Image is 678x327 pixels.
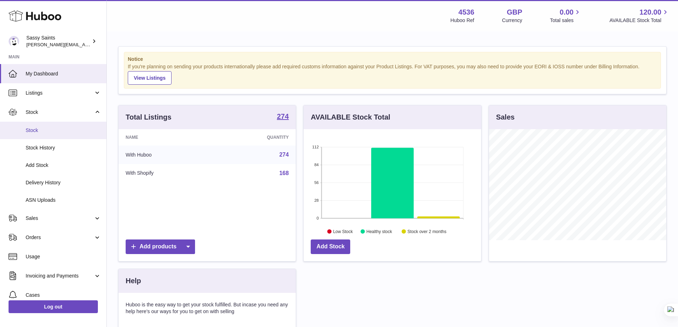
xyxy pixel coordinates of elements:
h3: AVAILABLE Stock Total [311,112,390,122]
h3: Total Listings [126,112,172,122]
span: My Dashboard [26,70,101,77]
p: Huboo is the easy way to get your stock fulfilled. But incase you need any help here's our ways f... [126,301,289,315]
span: Orders [26,234,94,241]
span: ASN Uploads [26,197,101,204]
span: Sales [26,215,94,222]
td: With Huboo [119,146,214,164]
text: 28 [315,198,319,202]
strong: GBP [507,7,522,17]
text: Stock over 2 months [408,229,446,234]
strong: Notice [128,56,657,63]
span: [PERSON_NAME][EMAIL_ADDRESS][DOMAIN_NAME] [26,42,143,47]
a: 274 [277,113,289,121]
a: 168 [279,170,289,176]
img: ramey@sassysaints.com [9,36,19,47]
text: Healthy stock [367,229,393,234]
text: 56 [315,180,319,185]
div: Currency [502,17,522,24]
span: Delivery History [26,179,101,186]
span: 120.00 [640,7,661,17]
span: Cases [26,292,101,299]
a: 0.00 Total sales [550,7,582,24]
span: AVAILABLE Stock Total [609,17,669,24]
a: Log out [9,300,98,313]
div: Sassy Saints [26,35,90,48]
th: Quantity [214,129,296,146]
h3: Help [126,276,141,286]
span: Stock [26,109,94,116]
span: Usage [26,253,101,260]
a: View Listings [128,71,172,85]
div: If you're planning on sending your products internationally please add required customs informati... [128,63,657,85]
div: Huboo Ref [451,17,474,24]
h3: Sales [496,112,515,122]
strong: 274 [277,113,289,120]
text: 112 [312,145,319,149]
text: 84 [315,163,319,167]
span: Listings [26,90,94,96]
th: Name [119,129,214,146]
td: With Shopify [119,164,214,183]
span: Stock [26,127,101,134]
a: 120.00 AVAILABLE Stock Total [609,7,669,24]
text: 0 [317,216,319,220]
span: 0.00 [560,7,574,17]
span: Stock History [26,144,101,151]
strong: 4536 [458,7,474,17]
span: Invoicing and Payments [26,273,94,279]
a: Add Stock [311,239,350,254]
a: Add products [126,239,195,254]
span: Total sales [550,17,582,24]
a: 274 [279,152,289,158]
text: Low Stock [333,229,353,234]
span: Add Stock [26,162,101,169]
